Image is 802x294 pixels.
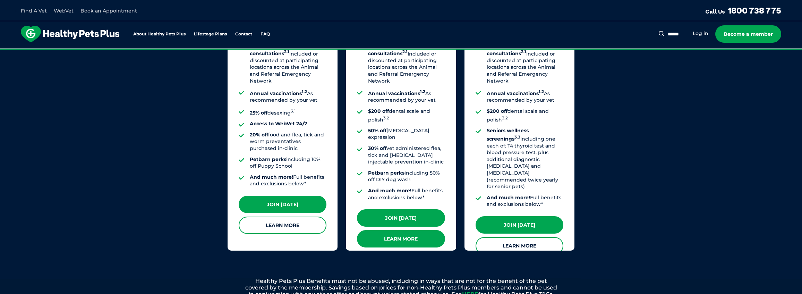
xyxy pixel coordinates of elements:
a: FAQ [261,32,270,36]
li: Including one each of: T4 thyroid test and blood pressure test, plus additional diagnostic [MEDIC... [487,127,563,190]
strong: $200 off [368,108,389,114]
strong: Annual vaccinations [368,90,425,96]
strong: Annual vaccinations [250,90,307,96]
a: Join [DATE] [239,196,326,213]
a: Log in [693,30,708,37]
li: vet administered flea, tick and [MEDICAL_DATA] injectable prevention in-clinic [368,145,445,166]
li: Included or discounted at participating locations across the Animal and Referral Emergency Network [487,42,563,84]
sup: 3.2 [383,116,389,120]
strong: Annual vaccinations [487,90,544,96]
li: Included or discounted at participating locations across the Animal and Referral Emergency Network [250,42,326,84]
strong: Petbarn perks [250,156,286,162]
strong: 30% off [368,145,386,151]
sup: 1.2 [539,89,544,94]
sup: 2.1 [521,50,526,54]
strong: And much more! [368,187,411,194]
a: Contact [235,32,252,36]
li: including 50% off DIY dog wash [368,170,445,183]
li: As recommended by your vet [368,89,445,104]
sup: 3.3 [514,135,520,140]
img: hpp-logo [21,26,119,42]
strong: Access to WebVet 24/7 [250,120,307,127]
a: Join [DATE] [357,209,445,227]
li: As recommended by your vet [250,89,326,104]
sup: 3.1 [291,109,296,114]
li: [MEDICAL_DATA] expression [368,127,445,141]
li: dental scale and polish [487,108,563,123]
strong: Seniors wellness screenings [487,127,529,142]
strong: 25% off [250,110,267,116]
a: Lifestage Plans [194,32,227,36]
a: About Healthy Pets Plus [133,32,186,36]
sup: 3.2 [502,116,508,120]
strong: Petbarn perks [368,170,404,176]
button: Search [657,30,666,37]
strong: 50% off [368,127,386,134]
sup: 1.2 [420,89,425,94]
a: WebVet [54,8,74,14]
span: Call Us [705,8,725,15]
a: Book an Appointment [80,8,137,14]
a: Find A Vet [21,8,47,14]
li: Full benefits and exclusions below* [368,187,445,201]
a: Learn More [239,217,326,234]
li: desexing [250,108,326,116]
a: Become a member [715,25,781,43]
a: Learn More [357,230,445,247]
li: dental scale and polish [368,108,445,123]
a: Learn More [476,237,563,254]
a: Join [DATE] [476,216,563,234]
li: Full benefits and exclusions below* [487,194,563,208]
sup: 2.1 [284,50,289,54]
sup: 2.1 [402,50,408,54]
strong: And much more! [250,174,293,180]
strong: 20% off [250,132,268,138]
sup: 1.2 [302,89,307,94]
li: As recommended by your vet [487,89,563,104]
strong: $200 off [487,108,507,114]
strong: And much more! [487,194,530,201]
li: food and flea, tick and worm preventatives purchased in-clinic [250,132,326,152]
li: including 10% off Puppy School [250,156,326,170]
li: Full benefits and exclusions below* [250,174,326,187]
span: Proactive, preventative wellness program designed to keep your pet healthier and happier for longer [272,49,531,55]
li: Included or discounted at participating locations across the Animal and Referral Emergency Network [368,42,445,84]
a: Call Us1800 738 775 [705,5,781,16]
